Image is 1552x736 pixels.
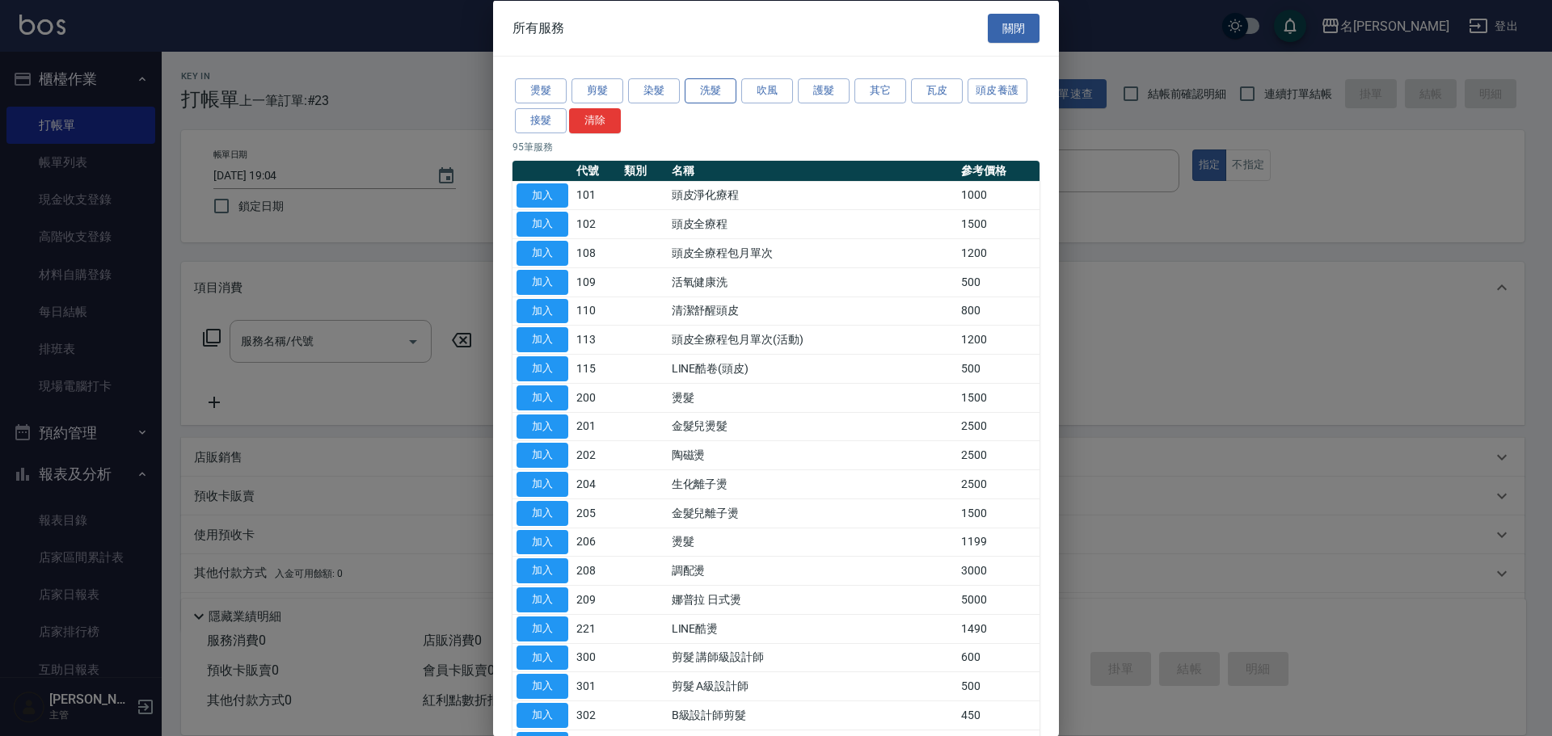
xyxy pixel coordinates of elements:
td: 208 [572,556,620,585]
td: 1200 [957,238,1040,267]
button: 加入 [517,616,568,641]
td: 300 [572,643,620,672]
button: 頭皮養護 [968,78,1027,103]
button: 加入 [517,241,568,266]
td: 205 [572,498,620,528]
td: 1500 [957,383,1040,412]
td: 600 [957,643,1040,672]
td: 活氧健康洗 [668,267,957,297]
button: 加入 [517,443,568,468]
td: 3000 [957,556,1040,585]
td: 302 [572,700,620,730]
td: 清潔舒醒頭皮 [668,297,957,326]
td: 陶磁燙 [668,440,957,469]
button: 關閉 [988,13,1040,43]
td: 201 [572,412,620,441]
th: 代號 [572,160,620,181]
button: 清除 [569,107,621,132]
td: 115 [572,354,620,383]
button: 加入 [517,212,568,237]
button: 加入 [517,327,568,352]
td: 109 [572,267,620,297]
td: 110 [572,297,620,326]
button: 加入 [517,269,568,294]
td: 燙髮 [668,528,957,557]
td: 5000 [957,585,1040,614]
td: 1500 [957,209,1040,238]
td: LINE酷卷(頭皮) [668,354,957,383]
td: 2500 [957,440,1040,469]
td: 202 [572,440,620,469]
th: 類別 [620,160,668,181]
td: 1200 [957,325,1040,354]
td: 剪髮 A級設計師 [668,671,957,700]
td: 301 [572,671,620,700]
td: 101 [572,181,620,210]
th: 參考價格 [957,160,1040,181]
td: 450 [957,700,1040,730]
td: 頭皮全療程包月單次(活動) [668,325,957,354]
td: 2500 [957,469,1040,498]
td: 2500 [957,412,1040,441]
button: 其它 [854,78,906,103]
td: 娜普拉 日式燙 [668,585,957,614]
button: 加入 [517,385,568,410]
button: 加入 [517,529,568,554]
td: 500 [957,671,1040,700]
button: 加入 [517,558,568,583]
button: 吹風 [741,78,793,103]
td: LINE酷燙 [668,614,957,643]
th: 名稱 [668,160,957,181]
td: 206 [572,528,620,557]
td: 生化離子燙 [668,469,957,498]
button: 加入 [517,587,568,612]
p: 95 筆服務 [512,139,1040,154]
td: 1199 [957,528,1040,557]
td: 頭皮全療程 [668,209,957,238]
td: 1000 [957,181,1040,210]
button: 染髮 [628,78,680,103]
td: 頭皮淨化療程 [668,181,957,210]
td: 113 [572,325,620,354]
td: 金髮兒離子燙 [668,498,957,528]
td: 金髮兒燙髮 [668,412,957,441]
button: 加入 [517,645,568,670]
button: 接髮 [515,107,567,132]
td: 調配燙 [668,556,957,585]
button: 洗髮 [685,78,736,103]
button: 加入 [517,472,568,497]
td: 209 [572,585,620,614]
button: 燙髮 [515,78,567,103]
td: 102 [572,209,620,238]
td: 1500 [957,498,1040,528]
button: 剪髮 [571,78,623,103]
td: 108 [572,238,620,267]
td: 800 [957,297,1040,326]
td: B級設計師剪髮 [668,700,957,730]
td: 221 [572,614,620,643]
td: 500 [957,267,1040,297]
td: 頭皮全療程包月單次 [668,238,957,267]
button: 加入 [517,414,568,439]
button: 加入 [517,183,568,208]
td: 燙髮 [668,383,957,412]
button: 加入 [517,500,568,525]
td: 200 [572,383,620,412]
button: 瓦皮 [911,78,963,103]
button: 加入 [517,356,568,381]
td: 500 [957,354,1040,383]
button: 加入 [517,674,568,699]
td: 1490 [957,614,1040,643]
button: 加入 [517,703,568,728]
button: 護髮 [798,78,850,103]
span: 所有服務 [512,19,564,36]
td: 204 [572,469,620,498]
button: 加入 [517,298,568,323]
td: 剪髮 講師級設計師 [668,643,957,672]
